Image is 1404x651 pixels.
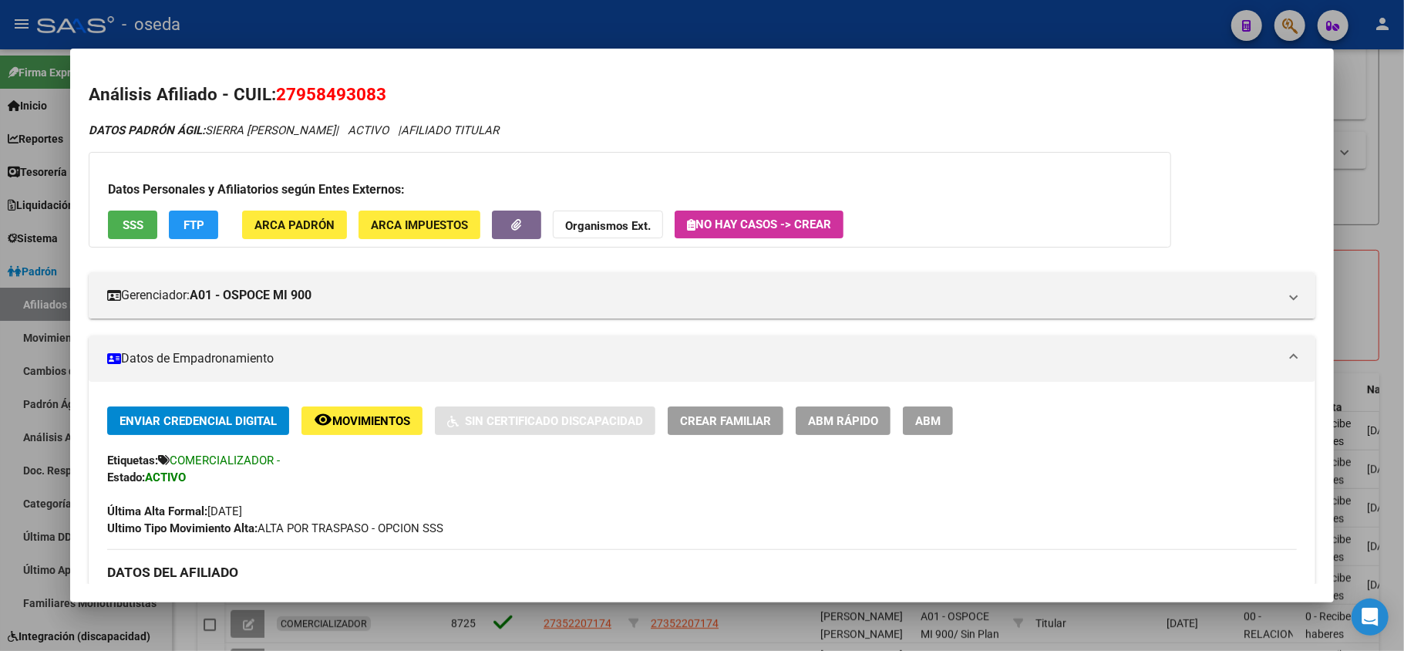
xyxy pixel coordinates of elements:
button: FTP [169,211,218,239]
span: Crear Familiar [680,414,771,428]
span: 27958493083 [276,84,386,104]
button: ABM Rápido [796,406,891,435]
span: COMERCIALIZADOR - [170,454,280,467]
strong: Ultimo Tipo Movimiento Alta: [107,521,258,535]
h3: Datos Personales y Afiliatorios según Entes Externos: [108,180,1152,199]
strong: A01 - OSPOCE MI 900 [190,286,311,305]
button: Movimientos [301,406,423,435]
button: Crear Familiar [668,406,783,435]
span: Sin Certificado Discapacidad [465,414,643,428]
strong: Etiquetas: [107,454,158,467]
button: Organismos Ext. [553,211,663,239]
span: SIERRA [PERSON_NAME] [89,123,335,137]
span: [DATE] [107,504,242,518]
span: Movimientos [332,414,410,428]
strong: Organismos Ext. [565,219,651,233]
button: ARCA Impuestos [359,211,480,239]
span: ABM Rápido [808,414,878,428]
button: Enviar Credencial Digital [107,406,289,435]
mat-expansion-panel-header: Datos de Empadronamiento [89,336,1315,382]
i: | ACTIVO | [89,123,499,137]
mat-panel-title: Datos de Empadronamiento [107,349,1278,368]
span: AFILIADO TITULAR [401,123,499,137]
button: ABM [903,406,953,435]
button: Sin Certificado Discapacidad [435,406,655,435]
span: SSS [123,218,143,232]
button: SSS [108,211,157,239]
mat-expansion-panel-header: Gerenciador:A01 - OSPOCE MI 900 [89,272,1315,319]
span: Enviar Credencial Digital [120,414,277,428]
strong: DATOS PADRÓN ÁGIL: [89,123,205,137]
span: ARCA Impuestos [371,218,468,232]
strong: ACTIVO [145,471,186,484]
h3: DATOS DEL AFILIADO [107,564,1297,581]
h2: Análisis Afiliado - CUIL: [89,82,1315,108]
button: ARCA Padrón [242,211,347,239]
div: Open Intercom Messenger [1352,599,1389,636]
mat-icon: remove_red_eye [314,410,332,429]
strong: Estado: [107,471,145,484]
span: ABM [915,414,941,428]
span: FTP [183,218,204,232]
span: ALTA POR TRASPASO - OPCION SSS [107,521,443,535]
span: ARCA Padrón [254,218,335,232]
strong: Última Alta Formal: [107,504,207,518]
span: No hay casos -> Crear [687,218,831,231]
mat-panel-title: Gerenciador: [107,286,1278,305]
button: No hay casos -> Crear [675,211,843,238]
